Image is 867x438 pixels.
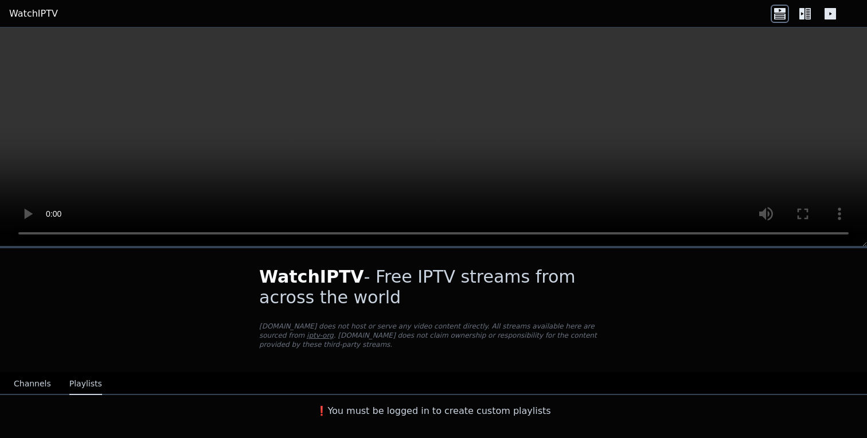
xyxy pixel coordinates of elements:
[14,373,51,395] button: Channels
[69,373,102,395] button: Playlists
[259,267,608,308] h1: - Free IPTV streams from across the world
[259,267,364,287] span: WatchIPTV
[307,331,334,339] a: iptv-org
[9,7,58,21] a: WatchIPTV
[241,404,626,418] h3: ❗️You must be logged in to create custom playlists
[259,322,608,349] p: [DOMAIN_NAME] does not host or serve any video content directly. All streams available here are s...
